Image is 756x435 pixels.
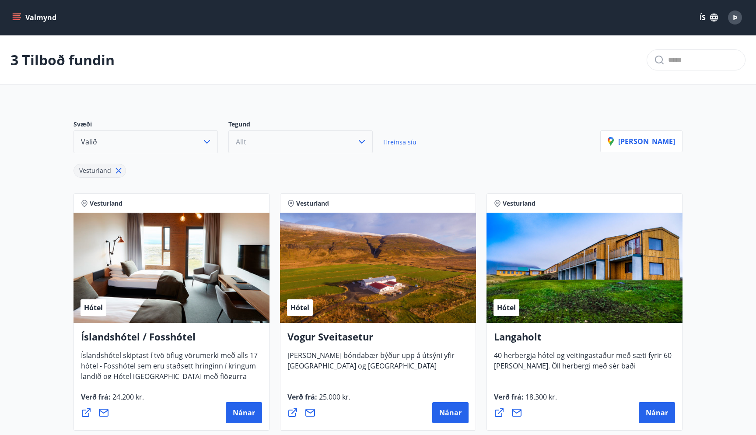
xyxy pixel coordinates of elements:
[81,351,258,399] span: Íslandshótel skiptast í tvö öflug vörumerki með alls 17 hótel - Fosshótel sem eru staðsett hringi...
[695,10,723,25] button: ÍS
[290,303,309,312] span: Hótel
[226,402,262,423] button: Nánar
[236,137,246,147] span: Allt
[73,164,126,178] div: Vesturland
[79,166,111,175] span: Vesturland
[494,351,672,378] span: 40 herbergja hótel og veitingastaður með sæti fyrir 60 [PERSON_NAME]. Öll herbergi með sér baði
[81,137,97,147] span: Valið
[84,303,103,312] span: Hótel
[724,7,745,28] button: Þ
[81,330,262,350] h4: Íslandshótel / Fosshótel
[639,402,675,423] button: Nánar
[600,130,682,152] button: [PERSON_NAME]
[494,330,675,350] h4: Langaholt
[646,408,668,417] span: Nánar
[81,392,144,409] span: Verð frá :
[10,50,115,70] p: 3 Tilboð fundin
[287,392,350,409] span: Verð frá :
[73,120,228,130] p: Svæði
[383,138,416,146] span: Hreinsa síu
[228,120,383,130] p: Tegund
[432,402,469,423] button: Nánar
[233,408,255,417] span: Nánar
[503,199,535,208] span: Vesturland
[287,330,469,350] h4: Vogur Sveitasetur
[608,137,675,146] p: [PERSON_NAME]
[90,199,122,208] span: Vesturland
[494,392,557,409] span: Verð frá :
[228,130,373,153] button: Allt
[733,13,737,22] span: Þ
[524,392,557,402] span: 18.300 kr.
[296,199,329,208] span: Vesturland
[439,408,462,417] span: Nánar
[10,10,60,25] button: menu
[73,130,218,153] button: Valið
[317,392,350,402] span: 25.000 kr.
[111,392,144,402] span: 24.200 kr.
[287,351,455,378] span: [PERSON_NAME] bóndabær býður upp á útsýni yfir [GEOGRAPHIC_DATA] og [GEOGRAPHIC_DATA]
[497,303,516,312] span: Hótel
